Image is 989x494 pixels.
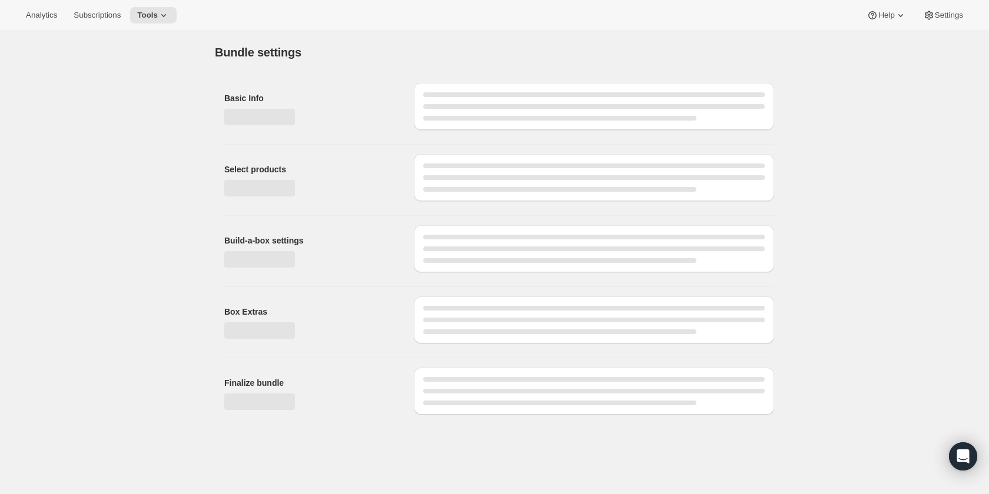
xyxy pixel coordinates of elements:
[916,7,970,24] button: Settings
[137,11,158,20] span: Tools
[74,11,121,20] span: Subscriptions
[67,7,128,24] button: Subscriptions
[19,7,64,24] button: Analytics
[224,377,395,389] h2: Finalize bundle
[949,442,977,470] div: Open Intercom Messenger
[215,45,301,59] h1: Bundle settings
[224,163,395,175] h2: Select products
[935,11,963,20] span: Settings
[224,306,395,318] h2: Box Extras
[130,7,177,24] button: Tools
[859,7,913,24] button: Help
[224,235,395,246] h2: Build-a-box settings
[878,11,894,20] span: Help
[201,31,788,424] div: Page loading
[224,92,395,104] h2: Basic Info
[26,11,57,20] span: Analytics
